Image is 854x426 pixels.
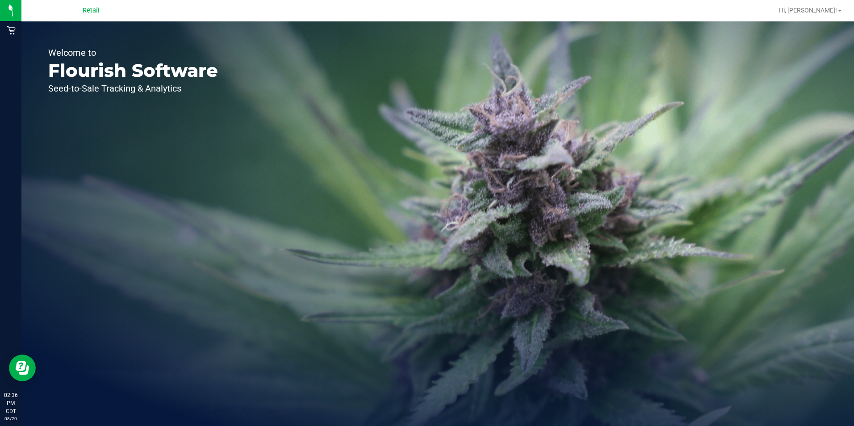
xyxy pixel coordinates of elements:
iframe: Resource center [9,355,36,381]
p: 02:36 PM CDT [4,391,17,415]
p: Welcome to [48,48,218,57]
p: Flourish Software [48,62,218,79]
inline-svg: Retail [7,26,16,35]
p: 08/20 [4,415,17,422]
span: Hi, [PERSON_NAME]! [779,7,837,14]
span: Retail [83,7,100,14]
p: Seed-to-Sale Tracking & Analytics [48,84,218,93]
